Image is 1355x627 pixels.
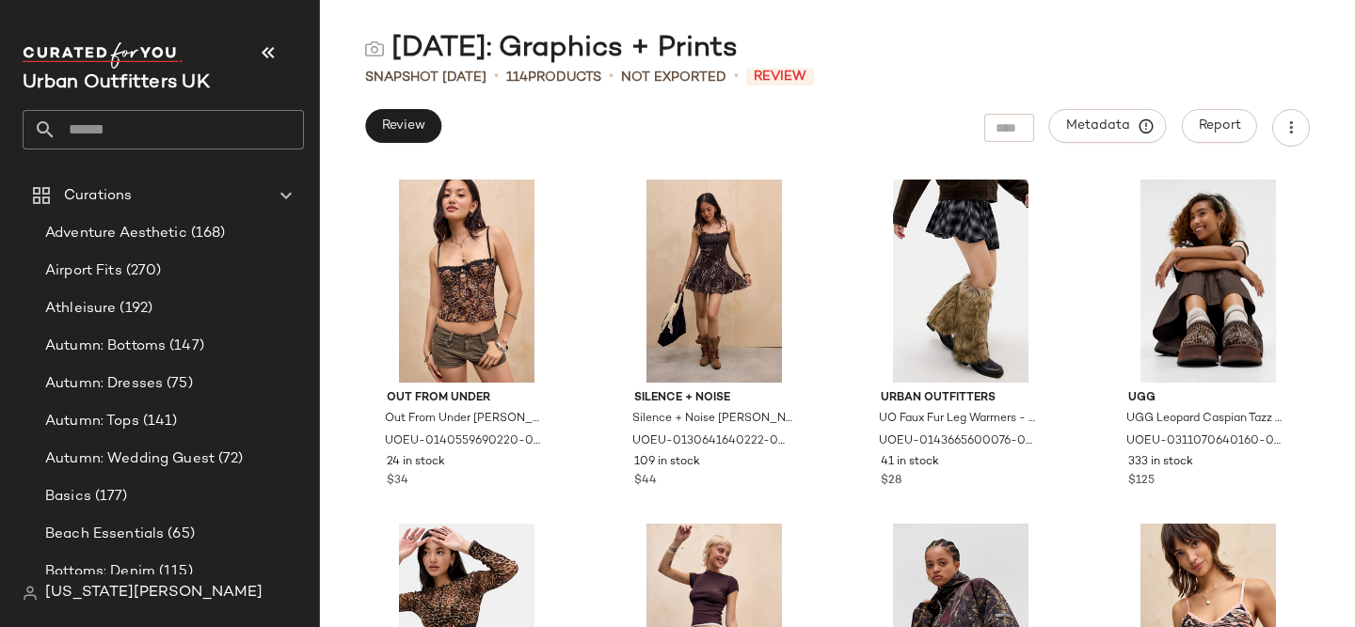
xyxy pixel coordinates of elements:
[494,66,499,88] span: •
[387,454,445,471] span: 24 in stock
[23,73,210,93] span: Current Company Name
[385,411,545,428] span: Out From Under [PERSON_NAME] Lace Cami Top - Brown L at Urban Outfitters
[1128,454,1193,471] span: 333 in stock
[365,30,738,68] div: [DATE]: Graphics + Prints
[634,454,700,471] span: 109 in stock
[1128,473,1155,490] span: $125
[45,223,187,244] span: Adventure Aesthetic
[45,582,263,604] span: [US_STATE][PERSON_NAME]
[164,524,195,545] span: (65)
[45,448,215,470] span: Autumn: Wedding Guest
[64,185,132,207] span: Curations
[746,68,814,86] span: Review
[881,390,1041,407] span: Urban Outfitters
[45,561,155,583] span: Bottoms: Denim
[45,336,166,357] span: Autumn: Bottoms
[879,433,1039,450] span: UOEU-0143665600076-000-020
[385,433,545,450] span: UOEU-0140559690220-000-029
[45,373,163,395] span: Autumn: Dresses
[365,68,486,87] span: Snapshot [DATE]
[122,260,162,282] span: (270)
[609,66,614,88] span: •
[1182,109,1257,143] button: Report
[634,390,794,407] span: Silence + Noise
[632,433,792,450] span: UOEU-0130641640222-000-020
[45,298,116,320] span: Athleisure
[23,42,183,69] img: cfy_white_logo.C9jOOHJF.svg
[879,411,1039,428] span: UO Faux Fur Leg Warmers - Brown at Urban Outfitters
[387,390,547,407] span: Out From Under
[632,411,792,428] span: Silence + Noise [PERSON_NAME] Abstract Animal Slip Mini Dress - Brown XS at Urban Outfitters
[1113,180,1303,383] img: 0311070640160_020_m
[1126,433,1286,450] span: UOEU-0311070640160-000-020
[365,109,441,143] button: Review
[1065,118,1151,134] span: Metadata
[215,448,244,470] span: (72)
[881,473,901,490] span: $28
[734,66,739,88] span: •
[139,411,178,432] span: (141)
[163,373,193,395] span: (75)
[881,454,939,471] span: 41 in stock
[387,473,408,490] span: $34
[45,411,139,432] span: Autumn: Tops
[866,180,1056,383] img: 0143665600076_020_m
[45,260,122,282] span: Airport Fits
[506,71,528,85] span: 114
[91,486,128,508] span: (177)
[1049,109,1167,143] button: Metadata
[1128,390,1288,407] span: UGG
[506,68,601,87] div: Products
[45,486,91,508] span: Basics
[155,561,193,583] span: (115)
[621,68,726,87] span: Not Exported
[365,39,384,58] img: svg%3e
[45,524,164,545] span: Beach Essentials
[23,586,38,601] img: svg%3e
[381,118,425,133] span: Review
[187,223,226,244] span: (168)
[372,180,562,383] img: 0140559690220_029_a2
[166,336,204,357] span: (147)
[1198,118,1241,133] span: Report
[634,473,657,490] span: $44
[619,180,809,383] img: 0130641640222_020_a2
[116,298,152,320] span: (192)
[1126,411,1286,428] span: UGG Leopard Caspian Tazz Slippers - Brown UK 5 at Urban Outfitters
